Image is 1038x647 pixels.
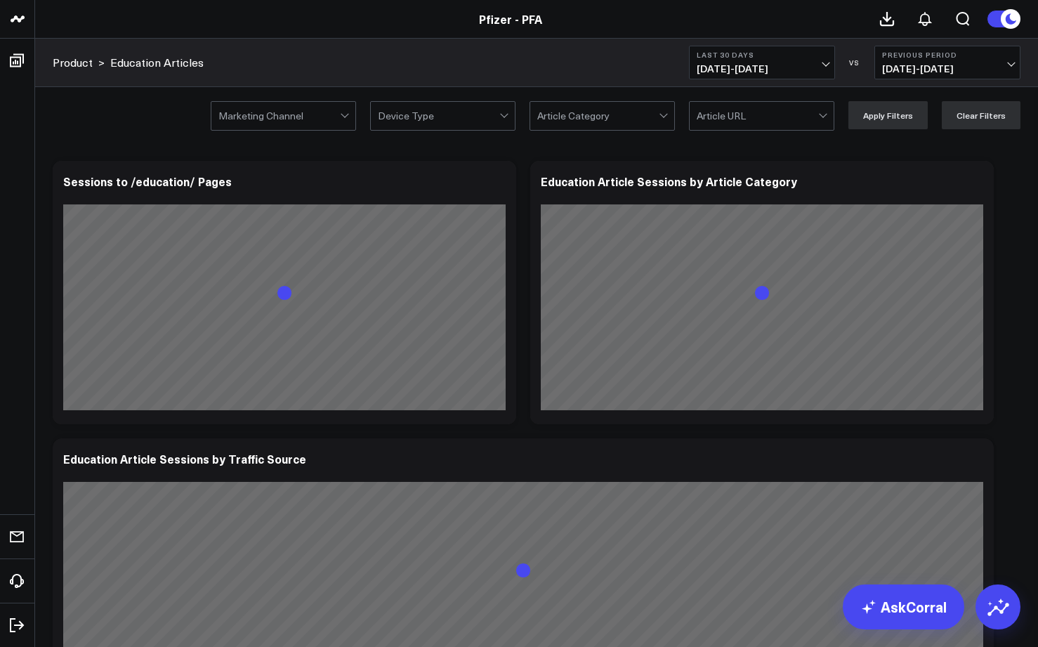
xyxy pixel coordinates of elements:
[541,174,797,189] div: Education Article Sessions by Article Category
[479,11,542,27] a: Pfizer - PFA
[697,51,827,59] b: Last 30 Days
[697,63,827,74] span: [DATE] - [DATE]
[843,584,964,629] a: AskCorral
[874,46,1020,79] button: Previous Period[DATE]-[DATE]
[63,451,306,466] div: Education Article Sessions by Traffic Source
[942,101,1020,129] button: Clear Filters
[882,63,1013,74] span: [DATE] - [DATE]
[110,55,204,70] a: Education Articles
[689,46,835,79] button: Last 30 Days[DATE]-[DATE]
[842,58,867,67] div: VS
[53,55,105,70] div: >
[882,51,1013,59] b: Previous Period
[848,101,928,129] button: Apply Filters
[53,55,93,70] a: Product
[63,174,232,189] div: Sessions to /education/ Pages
